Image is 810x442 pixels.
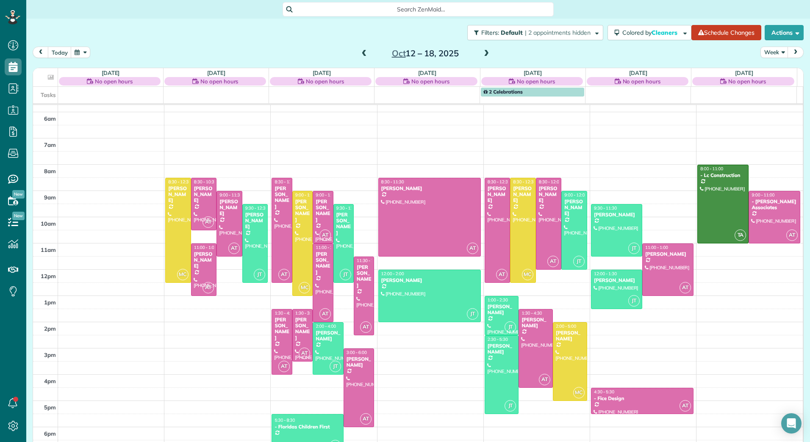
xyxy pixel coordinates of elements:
[319,308,331,320] span: AT
[194,179,217,185] span: 8:30 - 10:30
[194,185,214,204] div: [PERSON_NAME]
[360,413,372,425] span: AT
[245,212,266,230] div: [PERSON_NAME]
[194,251,214,269] div: [PERSON_NAME]
[33,47,49,58] button: prev
[299,282,310,293] span: MC
[41,246,56,253] span: 11am
[496,269,508,280] span: AT
[295,310,316,316] span: 1:30 - 3:30
[735,229,746,241] span: TA
[691,25,761,40] a: Schedule Changes
[275,179,297,185] span: 8:30 - 12:30
[306,77,344,86] span: No open hours
[299,348,310,359] span: AT
[219,199,240,217] div: [PERSON_NAME]
[274,424,341,430] div: - Floridas Children First
[594,277,640,283] div: [PERSON_NAME]
[357,258,380,263] span: 11:30 - 2:30
[652,29,679,36] span: Cleaners
[295,192,316,198] span: 9:00 - 1:00
[44,194,56,201] span: 9am
[505,321,516,333] span: JT
[44,378,56,384] span: 4pm
[346,356,372,368] div: [PERSON_NAME]
[12,212,25,220] span: New
[760,47,788,58] button: Week
[168,179,191,185] span: 8:30 - 12:30
[275,310,295,316] span: 1:30 - 4:00
[316,245,338,250] span: 11:00 - 2:00
[573,387,585,398] span: MC
[517,77,555,86] span: No open hours
[524,69,542,76] a: [DATE]
[488,337,508,342] span: 2:30 - 5:30
[44,404,56,411] span: 5pm
[274,185,289,210] div: [PERSON_NAME]
[487,343,516,355] div: [PERSON_NAME]
[44,299,56,306] span: 1pm
[48,47,72,58] button: today
[538,185,559,204] div: [PERSON_NAME]
[360,321,372,333] span: AT
[313,69,331,76] a: [DATE]
[381,185,478,191] div: [PERSON_NAME]
[418,69,436,76] a: [DATE]
[521,317,550,329] div: [PERSON_NAME]
[547,256,559,267] span: AT
[44,351,56,358] span: 3pm
[200,77,239,86] span: No open hours
[228,243,240,254] span: AT
[316,323,336,329] span: 2:00 - 4:00
[781,413,802,434] div: Open Intercom Messenger
[525,29,591,36] span: | 2 appointments hidden
[628,295,640,307] span: JT
[594,271,617,276] span: 12:00 - 1:30
[95,77,133,86] span: No open hours
[102,69,120,76] a: [DATE]
[315,199,330,223] div: [PERSON_NAME]
[347,350,367,355] span: 3:00 - 6:00
[623,77,661,86] span: No open hours
[728,77,766,86] span: No open hours
[573,256,585,267] span: JT
[629,69,647,76] a: [DATE]
[594,389,614,395] span: 4:30 - 5:30
[467,243,478,254] span: AT
[463,25,603,40] a: Filters: Default | 2 appointments hidden
[467,308,478,320] span: JT
[319,229,331,241] span: AT
[488,297,508,303] span: 1:00 - 2:30
[513,179,536,185] span: 8:30 - 12:30
[336,205,359,211] span: 9:30 - 12:30
[411,77,449,86] span: No open hours
[505,400,516,412] span: JT
[564,199,585,217] div: [PERSON_NAME]
[44,430,56,437] span: 6pm
[488,179,510,185] span: 8:30 - 12:30
[194,245,217,250] span: 11:00 - 1:00
[555,330,585,342] div: [PERSON_NAME]
[594,205,617,211] span: 9:30 - 11:30
[315,330,341,342] div: [PERSON_NAME]
[315,251,330,276] div: [PERSON_NAME]
[539,179,562,185] span: 8:30 - 12:00
[645,251,691,257] div: [PERSON_NAME]
[316,192,338,198] span: 9:00 - 11:00
[12,190,25,199] span: New
[381,179,404,185] span: 8:30 - 11:30
[752,192,774,198] span: 9:00 - 11:00
[245,205,268,211] span: 9:30 - 12:30
[522,269,533,280] span: MC
[295,317,310,341] div: [PERSON_NAME]
[340,269,351,280] span: JT
[467,25,603,40] button: Filters: Default | 2 appointments hidden
[680,400,691,412] span: AT
[392,48,406,58] span: Oct
[645,245,668,250] span: 11:00 - 1:00
[41,273,56,279] span: 12pm
[539,374,550,385] span: AT
[607,25,691,40] button: Colored byCleaners
[168,185,189,204] div: [PERSON_NAME]
[556,323,576,329] span: 2:00 - 5:00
